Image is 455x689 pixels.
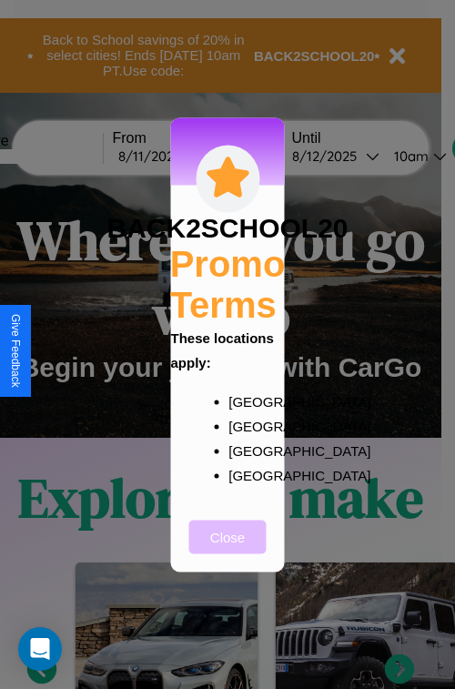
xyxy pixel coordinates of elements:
[228,413,263,438] p: [GEOGRAPHIC_DATA]
[228,389,263,413] p: [GEOGRAPHIC_DATA]
[171,329,274,370] b: These locations apply:
[106,212,348,243] h3: BACK2SCHOOL20
[189,520,267,553] button: Close
[18,627,62,671] div: Open Intercom Messenger
[170,243,286,325] h2: Promo Terms
[228,438,263,462] p: [GEOGRAPHIC_DATA]
[9,314,22,388] div: Give Feedback
[228,462,263,487] p: [GEOGRAPHIC_DATA]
